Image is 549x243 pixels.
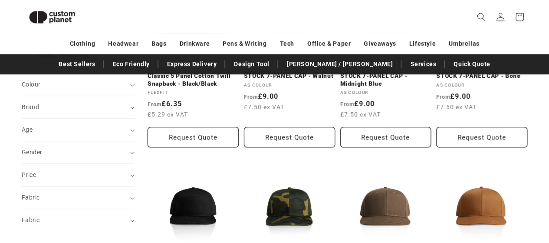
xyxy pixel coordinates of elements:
a: Headwear [108,36,138,51]
summary: Age (0 selected) [22,119,135,141]
a: Clothing [70,36,95,51]
summary: Brand (0 selected) [22,96,135,118]
a: Lifestyle [409,36,436,51]
a: Services [406,57,441,72]
span: Gender [22,149,42,156]
a: STOCK 7-PANEL CAP - Bone [436,72,527,80]
span: Fabric [22,194,39,201]
summary: Fabric (0 selected) [22,209,135,231]
a: Eco Friendly [108,57,154,72]
a: Express Delivery [163,57,221,72]
a: STOCK 7-PANEL CAP - Walnut [244,72,335,80]
summary: Price [22,164,135,186]
button: Request Quote [340,127,431,147]
span: Fabric [22,216,39,223]
a: [PERSON_NAME] / [PERSON_NAME] [283,57,397,72]
a: STOCK 7-PANEL CAP - Midnight Blue [340,72,431,87]
summary: Gender (0 selected) [22,141,135,163]
a: Bags [151,36,166,51]
a: Office & Paper [307,36,351,51]
summary: Colour (0 selected) [22,73,135,96]
summary: Search [472,7,491,27]
a: Best Sellers [54,57,99,72]
button: Request Quote [148,127,239,147]
button: Request Quote [436,127,527,147]
span: Colour [22,81,40,88]
iframe: Chat Widget [404,149,549,243]
button: Request Quote [244,127,335,147]
summary: Fabric (0 selected) [22,186,135,209]
a: Design Tool [230,57,274,72]
span: Brand [22,103,39,110]
span: Age [22,126,33,133]
a: Quick Quote [449,57,495,72]
a: Pens & Writing [223,36,266,51]
a: Classic 5 Panel Cotton Twill Snapback - Black/Black [148,72,239,87]
a: Giveaways [364,36,396,51]
span: Price [22,171,36,178]
a: Tech [279,36,294,51]
a: Drinkware [180,36,210,51]
a: Umbrellas [449,36,479,51]
img: Custom Planet [22,3,82,31]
